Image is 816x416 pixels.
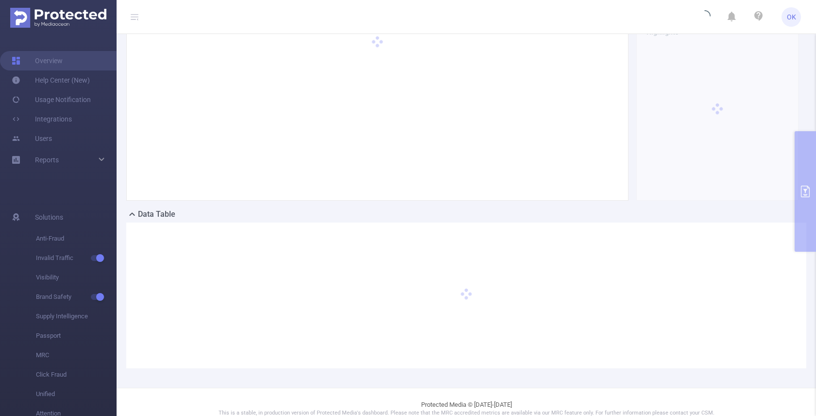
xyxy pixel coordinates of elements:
[36,365,117,384] span: Click Fraud
[35,208,63,227] span: Solutions
[36,346,117,365] span: MRC
[36,287,117,307] span: Brand Safety
[12,90,91,109] a: Usage Notification
[36,326,117,346] span: Passport
[787,7,796,27] span: OK
[36,384,117,404] span: Unified
[12,70,90,90] a: Help Center (New)
[12,129,52,148] a: Users
[138,208,175,220] h2: Data Table
[36,268,117,287] span: Visibility
[35,150,59,170] a: Reports
[36,229,117,248] span: Anti-Fraud
[10,8,106,28] img: Protected Media
[699,10,711,24] i: icon: loading
[35,156,59,164] span: Reports
[36,248,117,268] span: Invalid Traffic
[12,51,63,70] a: Overview
[12,109,72,129] a: Integrations
[36,307,117,326] span: Supply Intelligence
